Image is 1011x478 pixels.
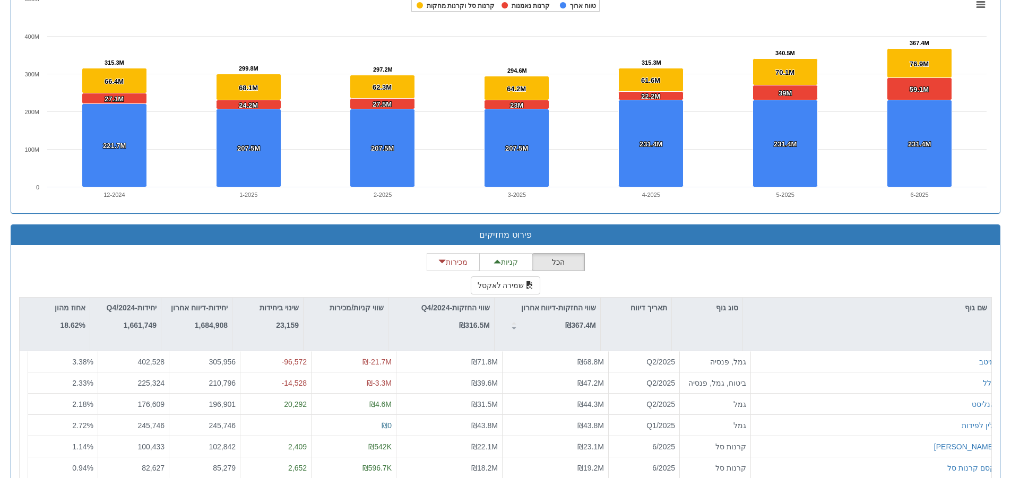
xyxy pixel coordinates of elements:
[910,192,928,198] text: 6-2025
[362,464,392,472] span: ₪596.7K
[983,378,995,388] button: כלל
[684,399,746,410] div: גמל
[613,420,675,431] div: Q1/2025
[103,142,126,150] tspan: 221.7M
[910,60,929,68] tspan: 76.9M
[507,85,526,93] tspan: 64.2M
[947,463,995,473] button: קסם קרנות סל
[613,441,675,452] div: 6/2025
[459,321,490,329] strong: ₪316.5M
[421,302,490,314] p: שווי החזקות-Q4/2024
[24,109,39,115] text: 200M
[36,184,39,190] text: 0
[382,421,392,430] span: ₪0
[972,399,995,410] div: אנליסט
[174,420,236,431] div: 245,746
[577,464,604,472] span: ₪19.2M
[367,379,392,387] span: ₪-3.3M
[641,76,660,84] tspan: 61.6M
[124,321,157,329] strong: 1,661,749
[260,302,299,314] p: שינוי ביחידות
[102,399,165,410] div: 176,609
[510,101,523,109] tspan: 23M
[362,358,392,366] span: ₪-21.7M
[672,298,742,318] div: סוג גוף
[304,298,388,318] div: שווי קניות/מכירות
[239,84,258,92] tspan: 68.1M
[19,230,992,240] h3: פירוט מחזיקים
[174,357,236,367] div: 305,956
[479,253,532,271] button: קניות
[505,144,528,152] tspan: 207.5M
[641,92,660,100] tspan: 22.2M
[107,302,157,314] p: יחידות-Q4/2024
[105,77,124,85] tspan: 66.4M
[779,89,792,97] tspan: 39M
[532,253,585,271] button: הכל
[776,192,794,198] text: 5-2025
[684,420,746,431] div: גמל
[373,66,393,73] tspan: 297.2M
[471,464,498,472] span: ₪18.2M
[507,67,527,74] tspan: 294.6M
[934,441,995,452] button: [PERSON_NAME]
[239,101,258,109] tspan: 24.2M
[962,420,995,431] button: ילין לפידות
[174,399,236,410] div: 196,901
[32,441,93,452] div: 1.14 %
[427,253,480,271] button: מכירות
[174,378,236,388] div: 210,796
[775,50,795,56] tspan: 340.5M
[195,321,228,329] strong: 1,684,908
[684,357,746,367] div: גמל, פנסיה
[371,144,394,152] tspan: 207.5M
[32,399,93,410] div: 2.18 %
[613,357,675,367] div: Q2/2025
[368,442,392,451] span: ₪542K
[102,357,165,367] div: 402,528
[570,2,596,10] tspan: טווח ארוך
[743,298,991,318] div: שם גוף
[613,463,675,473] div: 6/2025
[508,192,526,198] text: 3-2025
[245,378,307,388] div: -14,528
[105,95,124,103] tspan: 27.1M
[577,421,604,430] span: ₪43.8M
[245,463,307,473] div: 2,652
[245,399,307,410] div: 20,292
[174,463,236,473] div: 85,279
[239,65,258,72] tspan: 299.8M
[237,144,260,152] tspan: 207.5M
[521,302,596,314] p: שווי החזקות-דיווח אחרון
[427,2,495,10] tspan: קרנות סל וקרנות מחקות
[775,68,794,76] tspan: 70.1M
[577,379,604,387] span: ₪47.2M
[24,146,39,153] text: 100M
[61,321,85,329] strong: 18.62%
[103,192,125,198] text: 12-2024
[171,302,228,314] p: יחידות-דיווח אחרון
[276,321,299,329] strong: 23,159
[245,441,307,452] div: 2,409
[102,378,165,388] div: 225,324
[979,357,995,367] button: מיטב
[613,378,675,388] div: Q2/2025
[601,298,671,318] div: תאריך דיווח
[32,420,93,431] div: 2.72 %
[908,140,931,148] tspan: 231.4M
[471,358,498,366] span: ₪71.8M
[32,378,93,388] div: 2.33 %
[245,357,307,367] div: -96,572
[471,400,498,409] span: ₪31.5M
[565,321,596,329] strong: ₪367.4M
[105,59,124,66] tspan: 315.3M
[373,100,392,108] tspan: 27.5M
[239,192,257,198] text: 1-2025
[684,441,746,452] div: קרנות סל
[32,357,93,367] div: 3.38 %
[102,463,165,473] div: 82,627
